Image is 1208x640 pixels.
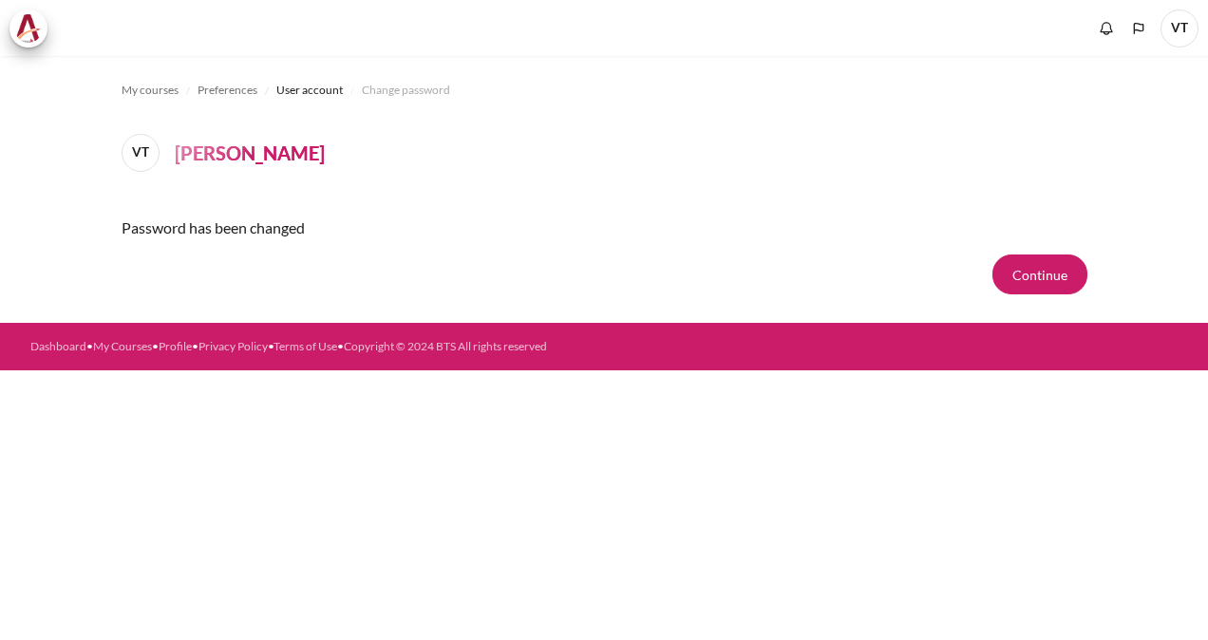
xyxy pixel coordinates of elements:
[175,139,325,167] h4: [PERSON_NAME]
[276,82,343,99] span: User account
[1161,9,1199,47] a: User menu
[362,82,450,99] span: Change password
[992,254,1087,294] button: Continue
[274,339,337,353] a: Terms of Use
[198,79,257,102] a: Preferences
[159,339,192,353] a: Profile
[122,201,1087,254] div: Password has been changed
[122,134,160,172] span: VT
[362,79,450,102] a: Change password
[1092,14,1121,43] div: Show notification window with no new notifications
[198,82,257,99] span: Preferences
[122,79,179,102] a: My courses
[15,14,42,43] img: Architeck
[122,82,179,99] span: My courses
[30,339,86,353] a: Dashboard
[122,134,167,172] a: VT
[1161,9,1199,47] span: VT
[30,338,662,355] div: • • • • •
[1124,14,1153,43] button: Languages
[198,339,268,353] a: Privacy Policy
[9,9,57,47] a: Architeck Architeck
[122,75,1087,105] nav: Navigation bar
[344,339,547,353] a: Copyright © 2024 BTS All rights reserved
[93,339,152,353] a: My Courses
